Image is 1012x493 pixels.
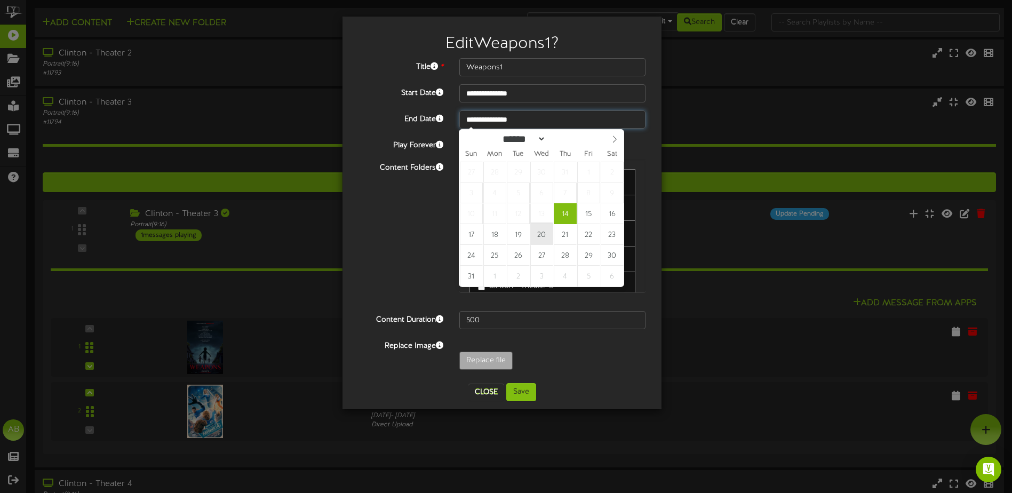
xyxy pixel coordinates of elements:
button: Close [468,384,504,401]
span: August 9, 2025 [601,182,624,203]
span: Wed [530,151,553,158]
span: September 2, 2025 [507,266,530,287]
span: August 29, 2025 [577,245,600,266]
label: Content Duration [350,311,451,325]
span: August 2, 2025 [601,162,624,182]
span: Fri [577,151,600,158]
span: Sat [600,151,624,158]
span: August 10, 2025 [460,203,483,224]
span: August 31, 2025 [460,266,483,287]
span: July 31, 2025 [554,162,577,182]
span: August 19, 2025 [507,224,530,245]
span: July 27, 2025 [460,162,483,182]
span: Mon [483,151,506,158]
span: September 6, 2025 [601,266,624,287]
span: August 15, 2025 [577,203,600,224]
span: July 29, 2025 [507,162,530,182]
input: 15 [459,311,646,329]
input: Year [546,133,584,145]
span: September 1, 2025 [483,266,506,287]
span: August 25, 2025 [483,245,506,266]
span: September 3, 2025 [530,266,553,287]
span: August 14, 2025 [554,203,577,224]
span: August 12, 2025 [507,203,530,224]
span: August 17, 2025 [460,224,483,245]
span: August 28, 2025 [554,245,577,266]
span: August 22, 2025 [577,224,600,245]
span: Tue [506,151,530,158]
span: August 4, 2025 [483,182,506,203]
span: August 21, 2025 [554,224,577,245]
span: August 16, 2025 [601,203,624,224]
button: Save [506,383,536,401]
span: Sun [459,151,483,158]
span: August 24, 2025 [460,245,483,266]
label: Title [350,58,451,73]
label: Content Folders [350,159,451,173]
label: Play Forever [350,137,451,151]
span: August 13, 2025 [530,203,553,224]
span: July 30, 2025 [530,162,553,182]
div: Open Intercom Messenger [976,457,1001,482]
span: August 1, 2025 [577,162,600,182]
span: August 5, 2025 [507,182,530,203]
span: August 18, 2025 [483,224,506,245]
label: Replace Image [350,337,451,352]
span: August 30, 2025 [601,245,624,266]
span: July 28, 2025 [483,162,506,182]
span: Thu [553,151,577,158]
span: August 3, 2025 [460,182,483,203]
span: September 5, 2025 [577,266,600,287]
label: Start Date [350,84,451,99]
input: Title [459,58,646,76]
input: Clinton - Theater 6 [478,283,485,290]
span: August 11, 2025 [483,203,506,224]
span: August 8, 2025 [577,182,600,203]
span: August 26, 2025 [507,245,530,266]
span: August 6, 2025 [530,182,553,203]
h2: Edit Weapons1 ? [358,35,646,53]
span: September 4, 2025 [554,266,577,287]
label: End Date [350,110,451,125]
span: August 7, 2025 [554,182,577,203]
span: August 20, 2025 [530,224,553,245]
span: August 27, 2025 [530,245,553,266]
span: August 23, 2025 [601,224,624,245]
